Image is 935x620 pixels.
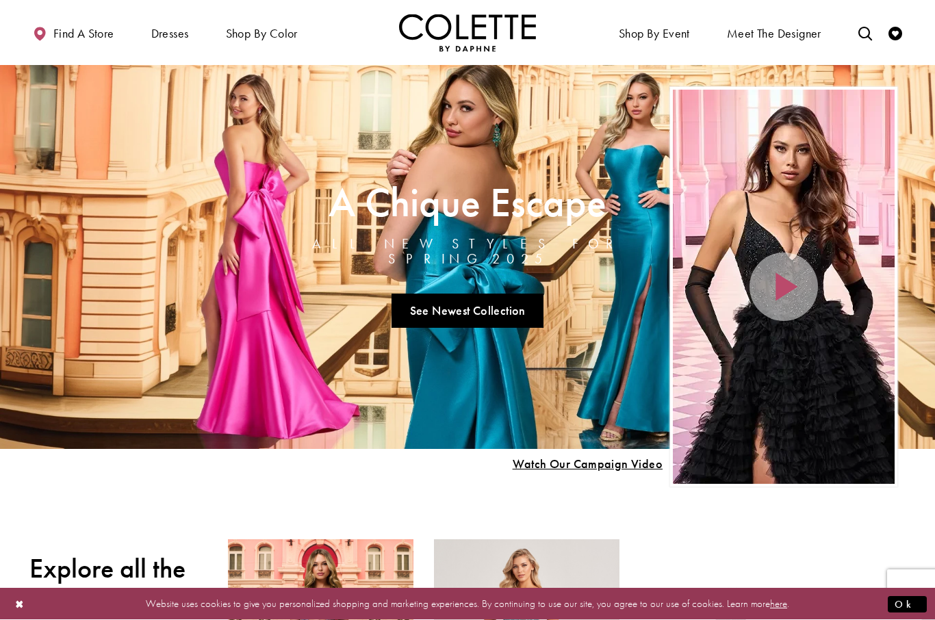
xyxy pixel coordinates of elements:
span: Dresses [148,14,192,51]
img: Colette by Daphne [399,14,536,51]
span: Shop By Event [615,14,693,51]
a: Visit Home Page [399,14,536,51]
button: Submit Dialog [888,595,927,612]
ul: Slider Links [265,288,670,333]
a: Toggle search [855,14,875,51]
span: Shop by color [226,27,298,40]
a: See Newest Collection A Chique Escape All New Styles For Spring 2025 [392,294,543,328]
a: Meet the designer [723,14,825,51]
span: Find a store [53,27,114,40]
a: here [770,597,787,610]
h2: Explore all the Newest Arrivals [29,553,207,616]
span: Shop by color [222,14,301,51]
a: Check Wishlist [885,14,906,51]
button: Close Dialog [8,592,31,616]
span: Dresses [151,27,189,40]
span: Play Slide #15 Video [512,457,663,471]
span: Shop By Event [619,27,690,40]
a: Find a store [29,14,117,51]
p: Website uses cookies to give you personalized shopping and marketing experiences. By continuing t... [99,595,836,613]
span: Meet the designer [727,27,821,40]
